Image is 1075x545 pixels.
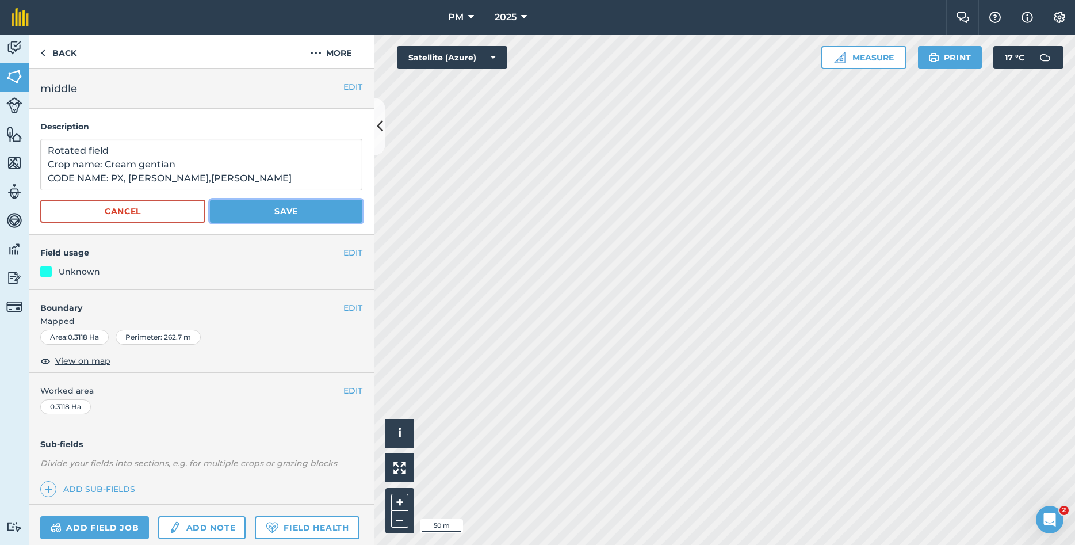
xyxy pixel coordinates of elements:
[343,302,362,314] button: EDIT
[116,330,201,345] div: Perimeter : 262.7 m
[1034,46,1057,69] img: svg+xml;base64,PD94bWwgdmVyc2lvbj0iMS4wIiBlbmNvZGluZz0idXRmLTgiPz4KPCEtLSBHZW5lcmF0b3I6IEFkb2JlIE...
[834,52,846,63] img: Ruler icon
[6,125,22,143] img: svg+xml;base64,PHN2ZyB4bWxucz0iaHR0cDovL3d3dy53My5vcmcvMjAwMC9zdmciIHdpZHRoPSI1NiIgaGVpZ2h0PSI2MC...
[988,12,1002,23] img: A question mark icon
[29,290,343,314] h4: Boundary
[928,51,939,64] img: svg+xml;base64,PHN2ZyB4bWxucz0iaHR0cDovL3d3dy53My5vcmcvMjAwMC9zdmciIHdpZHRoPSIxOSIgaGVpZ2h0PSIyNC...
[59,265,100,278] div: Unknown
[956,12,970,23] img: Two speech bubbles overlapping with the left bubble in the forefront
[6,212,22,229] img: svg+xml;base64,PD94bWwgdmVyc2lvbj0iMS4wIiBlbmNvZGluZz0idXRmLTgiPz4KPCEtLSBHZW5lcmF0b3I6IEFkb2JlIE...
[158,516,246,539] a: Add note
[40,481,140,497] a: Add sub-fields
[40,81,77,97] span: middle
[448,10,464,24] span: PM
[51,521,62,535] img: svg+xml;base64,PD94bWwgdmVyc2lvbj0iMS4wIiBlbmNvZGluZz0idXRmLTgiPz4KPCEtLSBHZW5lcmF0b3I6IEFkb2JlIE...
[1053,12,1066,23] img: A cog icon
[40,384,362,397] span: Worked area
[55,355,110,367] span: View on map
[29,438,374,451] h4: Sub-fields
[993,46,1063,69] button: 17 °C
[6,241,22,258] img: svg+xml;base64,PD94bWwgdmVyc2lvbj0iMS4wIiBlbmNvZGluZz0idXRmLTgiPz4KPCEtLSBHZW5lcmF0b3I6IEFkb2JlIE...
[40,399,91,414] div: 0.3118 Ha
[6,68,22,85] img: svg+xml;base64,PHN2ZyB4bWxucz0iaHR0cDovL3d3dy53My5vcmcvMjAwMC9zdmciIHdpZHRoPSI1NiIgaGVpZ2h0PSI2MC...
[40,516,149,539] a: Add field job
[29,315,374,327] span: Mapped
[40,458,337,468] em: Divide your fields into sections, e.g. for multiple crops or grazing blocks
[6,521,22,532] img: svg+xml;base64,PD94bWwgdmVyc2lvbj0iMS4wIiBlbmNvZGluZz0idXRmLTgiPz4KPCEtLSBHZW5lcmF0b3I6IEFkb2JlIE...
[40,120,362,133] h4: Description
[40,354,51,368] img: svg+xml;base64,PHN2ZyB4bWxucz0iaHR0cDovL3d3dy53My5vcmcvMjAwMC9zdmciIHdpZHRoPSIxOCIgaGVpZ2h0PSIyNC...
[210,200,362,223] button: Save
[6,97,22,113] img: svg+xml;base64,PD94bWwgdmVyc2lvbj0iMS4wIiBlbmNvZGluZz0idXRmLTgiPz4KPCEtLSBHZW5lcmF0b3I6IEFkb2JlIE...
[398,426,401,440] span: i
[385,419,414,448] button: i
[1036,506,1063,533] iframe: Intercom live chat
[169,521,181,535] img: svg+xml;base64,PD94bWwgdmVyc2lvbj0iMS4wIiBlbmNvZGluZz0idXRmLTgiPz4KPCEtLSBHZW5lcmF0b3I6IEFkb2JlIE...
[1005,46,1024,69] span: 17 ° C
[6,39,22,56] img: svg+xml;base64,PD94bWwgdmVyc2lvbj0iMS4wIiBlbmNvZGluZz0idXRmLTgiPz4KPCEtLSBHZW5lcmF0b3I6IEFkb2JlIE...
[391,494,408,511] button: +
[343,81,362,93] button: EDIT
[6,299,22,315] img: svg+xml;base64,PD94bWwgdmVyc2lvbj0iMS4wIiBlbmNvZGluZz0idXRmLTgiPz4KPCEtLSBHZW5lcmF0b3I6IEFkb2JlIE...
[288,35,374,68] button: More
[40,330,109,345] div: Area : 0.3118 Ha
[1022,10,1033,24] img: svg+xml;base64,PHN2ZyB4bWxucz0iaHR0cDovL3d3dy53My5vcmcvMjAwMC9zdmciIHdpZHRoPSIxNyIgaGVpZ2h0PSIxNy...
[821,46,906,69] button: Measure
[343,246,362,259] button: EDIT
[310,46,322,60] img: svg+xml;base64,PHN2ZyB4bWxucz0iaHR0cDovL3d3dy53My5vcmcvMjAwMC9zdmciIHdpZHRoPSIyMCIgaGVpZ2h0PSIyNC...
[40,354,110,368] button: View on map
[6,269,22,287] img: svg+xml;base64,PD94bWwgdmVyc2lvbj0iMS4wIiBlbmNvZGluZz0idXRmLTgiPz4KPCEtLSBHZW5lcmF0b3I6IEFkb2JlIE...
[1059,506,1069,515] span: 2
[6,183,22,200] img: svg+xml;base64,PD94bWwgdmVyc2lvbj0iMS4wIiBlbmNvZGluZz0idXRmLTgiPz4KPCEtLSBHZW5lcmF0b3I6IEFkb2JlIE...
[44,482,52,496] img: svg+xml;base64,PHN2ZyB4bWxucz0iaHR0cDovL3d3dy53My5vcmcvMjAwMC9zdmciIHdpZHRoPSIxNCIgaGVpZ2h0PSIyNC...
[40,246,343,259] h4: Field usage
[495,10,517,24] span: 2025
[393,462,406,474] img: Four arrows, one pointing top left, one top right, one bottom right and the last bottom left
[343,384,362,397] button: EDIT
[397,46,507,69] button: Satellite (Azure)
[6,154,22,171] img: svg+xml;base64,PHN2ZyB4bWxucz0iaHR0cDovL3d3dy53My5vcmcvMjAwMC9zdmciIHdpZHRoPSI1NiIgaGVpZ2h0PSI2MC...
[255,516,359,539] a: Field Health
[29,35,88,68] a: Back
[40,139,362,190] textarea: Rotated field Crop name: Cream gentian CODE NAME: PX, [PERSON_NAME],[PERSON_NAME]
[12,8,29,26] img: fieldmargin Logo
[918,46,982,69] button: Print
[391,511,408,528] button: –
[40,200,205,223] button: Cancel
[40,46,45,60] img: svg+xml;base64,PHN2ZyB4bWxucz0iaHR0cDovL3d3dy53My5vcmcvMjAwMC9zdmciIHdpZHRoPSI5IiBoZWlnaHQ9IjI0Ii...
